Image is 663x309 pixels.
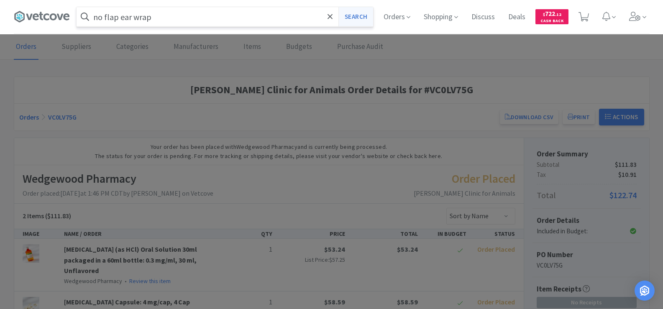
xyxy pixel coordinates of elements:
[555,12,561,17] span: . 12
[535,5,568,28] a: $722.12Cash Back
[543,10,561,18] span: 722
[468,13,498,21] a: Discuss
[77,7,373,26] input: Search by item, sku, manufacturer, ingredient, size...
[505,13,529,21] a: Deals
[540,19,563,24] span: Cash Back
[543,12,545,17] span: $
[635,281,655,301] div: Open Intercom Messenger
[338,7,373,26] button: Search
